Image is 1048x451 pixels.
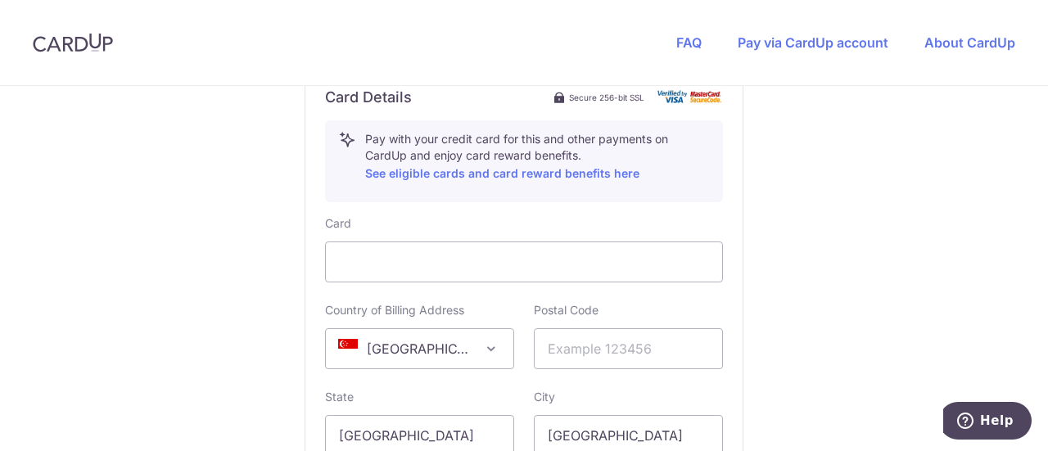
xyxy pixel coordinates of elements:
label: Postal Code [534,302,599,318]
span: Singapore [326,329,513,368]
a: About CardUp [924,34,1015,51]
a: FAQ [676,34,702,51]
input: Example 123456 [534,328,723,369]
span: Singapore [325,328,514,369]
label: City [534,389,555,405]
img: CardUp [33,33,113,52]
h6: Card Details [325,88,412,107]
a: See eligible cards and card reward benefits here [365,166,639,180]
span: Secure 256-bit SSL [569,91,644,104]
a: Pay via CardUp account [738,34,888,51]
iframe: Opens a widget where you can find more information [943,402,1032,443]
p: Pay with your credit card for this and other payments on CardUp and enjoy card reward benefits. [365,131,709,183]
img: card secure [657,90,723,104]
iframe: Secure card payment input frame [339,252,709,272]
label: Country of Billing Address [325,302,464,318]
label: State [325,389,354,405]
label: Card [325,215,351,232]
